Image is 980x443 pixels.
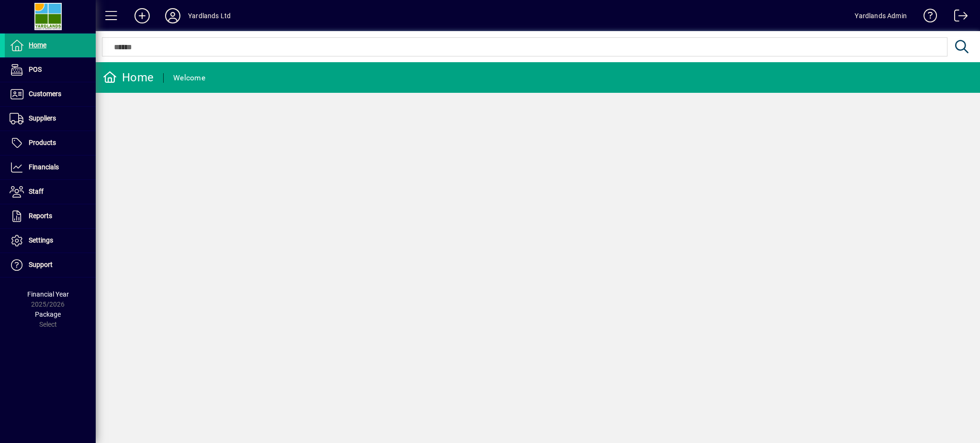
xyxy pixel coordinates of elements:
[5,253,96,277] a: Support
[127,7,157,24] button: Add
[188,8,231,23] div: Yardlands Ltd
[29,188,44,195] span: Staff
[5,155,96,179] a: Financials
[29,41,46,49] span: Home
[947,2,968,33] a: Logout
[29,212,52,220] span: Reports
[916,2,937,33] a: Knowledge Base
[29,114,56,122] span: Suppliers
[29,236,53,244] span: Settings
[5,107,96,131] a: Suppliers
[29,139,56,146] span: Products
[5,229,96,253] a: Settings
[157,7,188,24] button: Profile
[5,204,96,228] a: Reports
[103,70,154,85] div: Home
[5,131,96,155] a: Products
[29,90,61,98] span: Customers
[29,261,53,268] span: Support
[35,310,61,318] span: Package
[173,70,205,86] div: Welcome
[5,58,96,82] a: POS
[855,8,907,23] div: Yardlands Admin
[29,66,42,73] span: POS
[5,82,96,106] a: Customers
[29,163,59,171] span: Financials
[5,180,96,204] a: Staff
[27,290,69,298] span: Financial Year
